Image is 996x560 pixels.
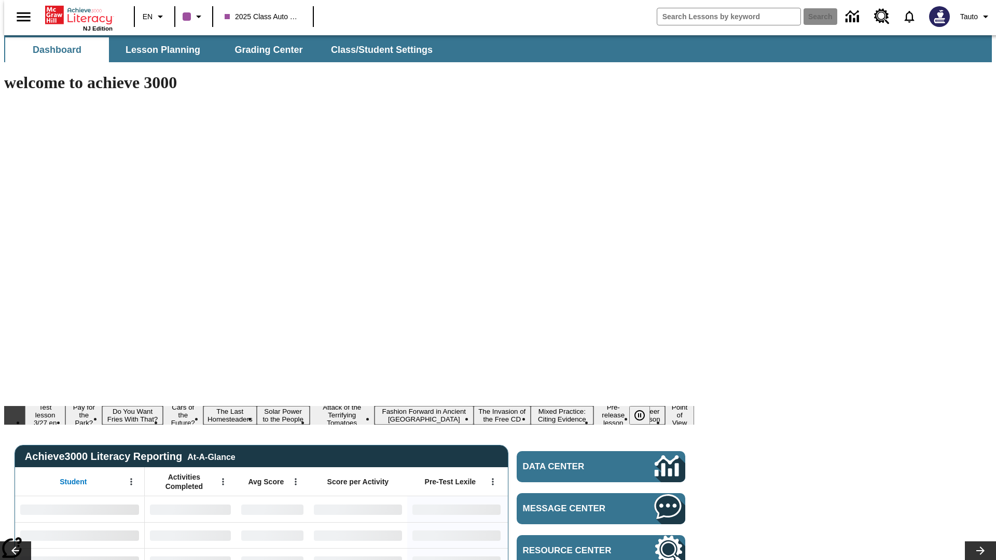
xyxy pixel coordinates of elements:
[33,44,81,56] span: Dashboard
[331,44,433,56] span: Class/Student Settings
[657,8,800,25] input: search field
[45,5,113,25] a: Home
[257,406,310,425] button: Slide 6 Solar Power to the People
[965,541,996,560] button: Lesson carousel, Next
[523,461,620,472] span: Data Center
[4,35,992,62] div: SubNavbar
[5,37,109,62] button: Dashboard
[960,11,978,22] span: Tauto
[629,406,650,425] button: Pause
[138,7,171,26] button: Language: EN, Select a language
[868,3,896,31] a: Resource Center, Will open in new tab
[102,406,162,425] button: Slide 3 Do You Want Fries With That?
[60,477,87,486] span: Student
[225,11,301,22] span: 2025 Class Auto Grade 13
[248,477,284,486] span: Avg Score
[126,44,200,56] span: Lesson Planning
[145,496,236,522] div: No Data,
[83,25,113,32] span: NJ Edition
[523,503,624,514] span: Message Center
[123,474,139,489] button: Open Menu
[236,522,309,548] div: No Data,
[593,402,633,428] button: Slide 11 Pre-release lesson
[517,451,685,482] a: Data Center
[25,451,236,463] span: Achieve3000 Literacy Reporting
[45,4,113,32] div: Home
[485,474,501,489] button: Open Menu
[425,477,476,486] span: Pre-Test Lexile
[150,472,218,491] span: Activities Completed
[25,402,65,428] button: Slide 1 Test lesson 3/27 en
[375,406,474,425] button: Slide 8 Fashion Forward in Ancient Rome
[163,402,203,428] button: Slide 4 Cars of the Future?
[327,477,389,486] span: Score per Activity
[236,496,309,522] div: No Data,
[839,3,868,31] a: Data Center
[923,3,956,30] button: Select a new avatar
[288,474,303,489] button: Open Menu
[187,451,235,462] div: At-A-Glance
[665,402,694,428] button: Slide 13 Point of View
[629,406,660,425] div: Pause
[8,2,39,32] button: Open side menu
[323,37,441,62] button: Class/Student Settings
[896,3,923,30] a: Notifications
[65,402,102,428] button: Slide 2 Pay for the Park?
[111,37,215,62] button: Lesson Planning
[145,522,236,548] div: No Data,
[234,44,302,56] span: Grading Center
[4,37,442,62] div: SubNavbar
[215,474,231,489] button: Open Menu
[956,7,996,26] button: Profile/Settings
[203,406,257,425] button: Slide 5 The Last Homesteaders
[178,7,209,26] button: Class color is purple. Change class color
[217,37,321,62] button: Grading Center
[517,493,685,524] a: Message Center
[310,402,375,428] button: Slide 7 Attack of the Terrifying Tomatoes
[4,73,694,92] h1: welcome to achieve 3000
[929,6,950,27] img: Avatar
[531,406,594,425] button: Slide 10 Mixed Practice: Citing Evidence
[143,11,153,22] span: EN
[474,406,531,425] button: Slide 9 The Invasion of the Free CD
[523,545,624,556] span: Resource Center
